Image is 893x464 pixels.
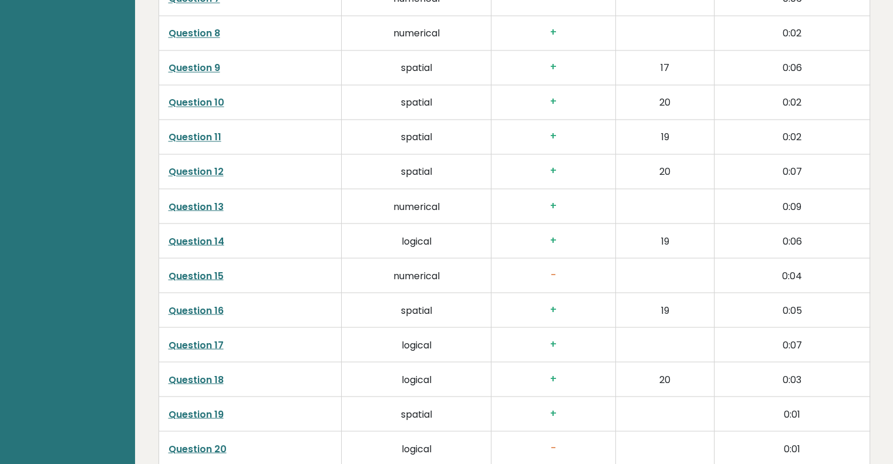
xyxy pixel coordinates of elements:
td: logical [342,361,491,396]
td: 0:04 [715,258,870,292]
h3: + [501,199,606,212]
td: 0:06 [715,50,870,84]
a: Question 19 [169,407,224,421]
a: Question 13 [169,199,224,213]
td: spatial [342,154,491,188]
h3: - [501,269,606,281]
td: 0:01 [715,396,870,431]
h3: + [501,96,606,108]
td: 20 [615,154,714,188]
td: 19 [615,119,714,154]
a: Question 15 [169,269,224,282]
td: 20 [615,361,714,396]
h3: + [501,372,606,385]
td: 19 [615,223,714,258]
td: 0:02 [715,84,870,119]
td: numerical [342,188,491,223]
a: Question 9 [169,61,220,74]
h3: + [501,130,606,143]
a: Question 10 [169,96,224,109]
a: Question 11 [169,130,221,144]
td: 19 [615,292,714,327]
td: spatial [342,292,491,327]
a: Question 12 [169,165,224,178]
a: Question 8 [169,26,220,40]
td: 17 [615,50,714,84]
h3: + [501,303,606,316]
a: Question 17 [169,338,224,351]
h3: + [501,165,606,177]
a: Question 20 [169,442,227,455]
td: numerical [342,15,491,50]
td: spatial [342,119,491,154]
h3: + [501,234,606,246]
td: 0:07 [715,327,870,361]
a: Question 18 [169,372,224,386]
td: 20 [615,84,714,119]
a: Question 14 [169,234,224,248]
td: 0:09 [715,188,870,223]
h3: + [501,26,606,39]
td: 0:02 [715,15,870,50]
td: spatial [342,396,491,431]
td: spatial [342,50,491,84]
td: 0:02 [715,119,870,154]
td: 0:05 [715,292,870,327]
a: Question 16 [169,303,224,317]
td: logical [342,327,491,361]
h3: + [501,407,606,419]
td: spatial [342,84,491,119]
td: 0:07 [715,154,870,188]
h3: + [501,338,606,350]
td: 0:03 [715,361,870,396]
h3: - [501,442,606,454]
td: logical [342,223,491,258]
td: 0:06 [715,223,870,258]
h3: + [501,61,606,73]
td: numerical [342,258,491,292]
